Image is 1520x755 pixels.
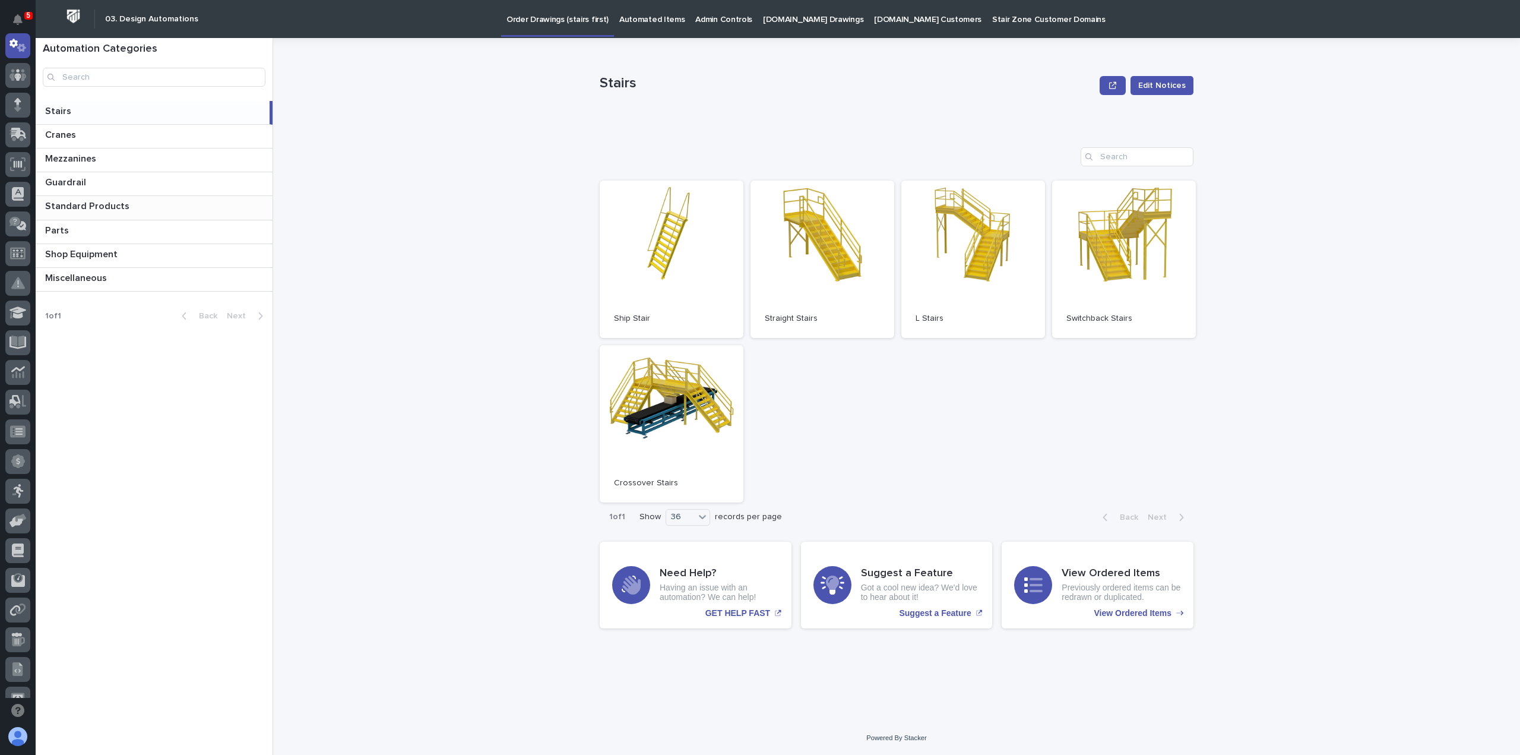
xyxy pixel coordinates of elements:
button: Start new chat [202,187,216,201]
p: Parts [45,223,71,236]
a: Shop EquipmentShop Equipment [36,244,273,268]
a: Straight Stairs [750,181,894,338]
div: 📖 [12,151,21,160]
p: L Stairs [916,314,1031,324]
p: How can we help? [12,66,216,85]
a: PartsParts [36,220,273,244]
span: Next [227,312,253,320]
p: Miscellaneous [45,270,109,284]
div: Start new chat [40,184,195,195]
div: 🔗 [74,151,84,160]
p: Suggest a Feature [899,608,971,618]
p: Shop Equipment [45,247,120,260]
p: Stairs [45,103,74,117]
a: L Stairs [901,181,1045,338]
p: Ship Stair [614,314,729,324]
p: Guardrail [45,175,88,188]
p: Welcome 👋 [12,47,216,66]
span: Onboarding Call [86,150,151,162]
p: Stairs [600,75,1095,92]
button: Open support chat [5,698,30,723]
button: Next [1143,512,1193,523]
img: Stacker [12,11,36,35]
button: Notifications [5,7,30,32]
img: Workspace Logo [62,5,84,27]
h2: 03. Design Automations [105,14,198,24]
a: Suggest a Feature [801,542,993,628]
p: Standard Products [45,198,132,212]
a: MezzaninesMezzanines [36,149,273,172]
button: Back [172,311,222,321]
p: View Ordered Items [1094,608,1171,618]
a: Standard ProductsStandard Products [36,196,273,220]
a: MiscellaneousMiscellaneous [36,268,273,292]
a: Powered By Stacker [866,734,926,741]
a: Crossover Stairs [600,345,743,503]
a: GuardrailGuardrail [36,172,273,196]
p: 5 [26,11,30,20]
p: Having an issue with an automation? We can help! [660,583,779,603]
img: 1736555164131-43832dd5-751b-4058-ba23-39d91318e5a0 [12,184,33,205]
p: Previously ordered items can be redrawn or duplicated. [1062,583,1181,603]
input: Search [43,68,265,87]
h3: Suggest a Feature [861,567,980,580]
span: Help Docs [24,150,65,162]
button: users-avatar [5,724,30,749]
button: Edit Notices [1130,76,1193,95]
h3: View Ordered Items [1062,567,1181,580]
p: Switchback Stairs [1066,314,1182,324]
p: Mezzanines [45,151,99,165]
h1: Automation Categories [43,43,265,56]
p: Cranes [45,127,78,141]
div: We're available if you need us! [40,195,150,205]
div: 36 [666,511,695,523]
p: records per page [715,512,782,522]
span: Back [192,312,217,320]
p: Show [639,512,661,522]
button: Next [222,311,273,321]
a: Ship Stair [600,181,743,338]
p: Crossover Stairs [614,478,729,488]
a: StairsStairs [36,101,273,125]
a: GET HELP FAST [600,542,791,628]
a: CranesCranes [36,125,273,149]
span: Next [1148,513,1174,522]
h3: Need Help? [660,567,779,580]
a: 📖Help Docs [7,145,69,166]
span: Edit Notices [1138,80,1186,91]
input: Search [1081,147,1193,166]
p: Straight Stairs [765,314,880,324]
a: Powered byPylon [84,219,144,229]
span: Pylon [118,220,144,229]
p: Got a cool new idea? We'd love to hear about it! [861,583,980,603]
p: GET HELP FAST [705,608,770,618]
button: Back [1093,512,1143,523]
a: View Ordered Items [1002,542,1193,628]
p: 1 of 1 [600,503,635,532]
a: Switchback Stairs [1052,181,1196,338]
a: 🔗Onboarding Call [69,145,156,166]
div: Notifications5 [15,14,30,33]
span: Back [1113,513,1138,522]
p: 1 of 1 [36,302,71,331]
